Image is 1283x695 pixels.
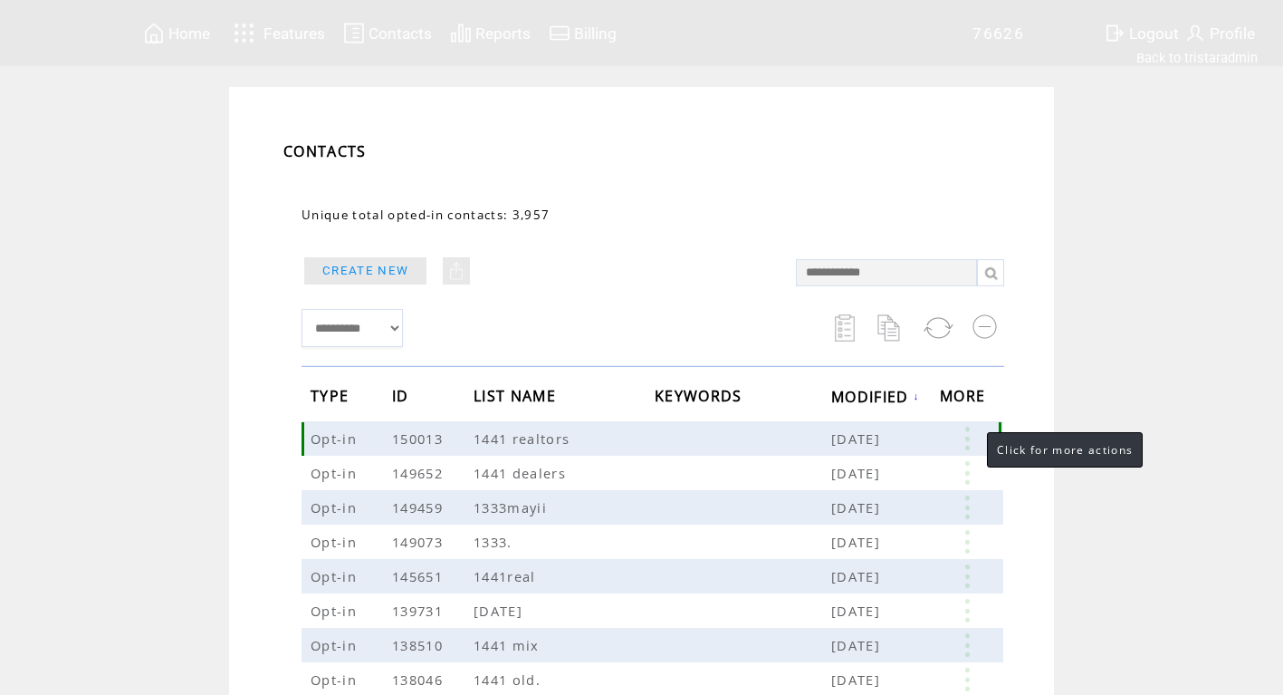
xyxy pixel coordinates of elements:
[369,24,432,43] span: Contacts
[549,22,570,44] img: creidtcard.svg
[311,498,361,516] span: Opt-in
[1129,24,1179,43] span: Logout
[392,464,447,482] span: 149652
[447,262,465,280] img: upload.png
[143,22,165,44] img: home.svg
[450,22,472,44] img: chart.svg
[311,533,361,551] span: Opt-in
[392,567,447,585] span: 145651
[311,567,361,585] span: Opt-in
[168,24,210,43] span: Home
[655,381,747,415] span: KEYWORDS
[1136,50,1258,66] a: Back to tristaradmin
[340,19,435,47] a: Contacts
[304,257,426,285] a: CREATE NEW
[972,24,1024,43] span: 76626
[343,22,365,44] img: contacts.svg
[831,391,920,401] a: MODIFIED↓
[311,381,353,415] span: TYPE
[283,141,367,161] span: CONTACTS
[1182,19,1258,47] a: Profile
[546,19,619,47] a: Billing
[311,464,361,482] span: Opt-in
[392,533,447,551] span: 149073
[474,430,574,448] span: 1441 realtors
[392,391,414,401] a: ID
[831,567,885,585] span: [DATE]
[311,671,361,689] span: Opt-in
[228,18,260,48] img: features.svg
[474,636,544,654] span: 1441 mix
[474,567,541,585] span: 1441real
[655,391,747,401] a: KEYWORDS
[831,602,885,620] span: [DATE]
[140,19,213,47] a: Home
[474,464,570,482] span: 1441 dealers
[474,602,527,620] span: [DATE]
[311,391,353,401] a: TYPE
[392,671,447,689] span: 138046
[474,498,551,516] span: 1333mayii
[831,382,914,416] span: MODIFIED
[940,381,990,415] span: MORE
[1104,22,1125,44] img: exit.svg
[1101,19,1182,47] a: Logout
[474,671,545,689] span: 1441 old.
[392,602,447,620] span: 139731
[831,533,885,551] span: [DATE]
[475,24,531,43] span: Reports
[392,381,414,415] span: ID
[311,636,361,654] span: Opt-in
[831,636,885,654] span: [DATE]
[263,24,325,43] span: Features
[311,602,361,620] span: Opt-in
[392,430,447,448] span: 150013
[447,19,533,47] a: Reports
[831,464,885,482] span: [DATE]
[392,636,447,654] span: 138510
[1210,24,1255,43] span: Profile
[302,207,550,223] span: Unique total opted-in contacts: 3,957
[574,24,617,43] span: Billing
[831,671,885,689] span: [DATE]
[831,498,885,516] span: [DATE]
[997,442,1133,458] span: Click for more actions
[225,15,328,51] a: Features
[392,498,447,516] span: 149459
[311,430,361,448] span: Opt-in
[831,430,885,448] span: [DATE]
[474,381,560,415] span: LIST NAME
[474,533,517,551] span: 1333.
[1184,22,1206,44] img: profile.svg
[474,391,560,401] a: LIST NAME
